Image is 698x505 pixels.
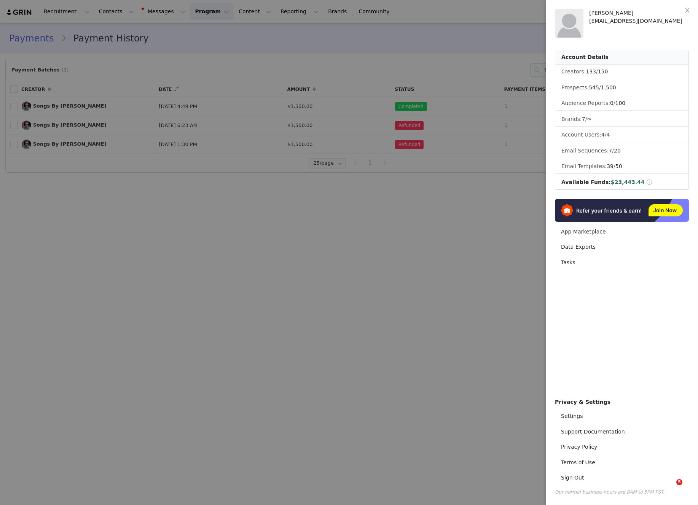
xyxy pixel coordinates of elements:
li: Prospects: [555,81,688,95]
span: 20 [614,148,621,154]
div: [EMAIL_ADDRESS][DOMAIN_NAME] [589,17,689,25]
a: Settings [555,409,689,423]
span: / [589,84,616,91]
a: Support Documentation [555,425,689,439]
span: 100 [615,100,626,106]
span: 545 [589,84,599,91]
div: Account Details [555,50,688,65]
a: Privacy Policy [555,440,689,454]
span: $23,443.44 [611,179,645,185]
a: Terms of Use [555,456,689,470]
span: 1,500 [601,84,616,91]
img: Refer & Earn [555,199,689,222]
span: 4 [607,132,610,138]
span: / [601,132,610,138]
span: Our normal business hours are 8AM to 5PM PST. [555,489,665,495]
span: / [582,116,591,122]
li: Creators: [555,65,688,79]
span: / [607,163,622,169]
span: 7 [582,116,585,122]
li: Account Users: [555,128,688,142]
span: Available Funds: [561,179,611,185]
span: ∞ [587,116,591,122]
span: / [586,68,608,75]
div: [PERSON_NAME] [589,9,689,17]
a: Data Exports [555,240,689,254]
li: Audience Reports: / [555,96,688,111]
i: icon: close [684,7,690,13]
a: Sign Out [555,471,689,485]
span: 0 [610,100,614,106]
li: Email Sequences: [555,144,688,158]
span: 50 [615,163,622,169]
iframe: Intercom live chat [661,479,679,497]
li: Brands: [555,112,688,127]
span: 7 [609,148,612,154]
span: 39 [607,163,614,169]
span: 133 [586,68,596,75]
span: 4 [601,132,605,138]
a: Tasks [555,256,689,270]
span: Privacy & Settings [555,399,610,405]
span: / [609,148,620,154]
span: 5 [676,479,682,485]
span: 150 [598,68,608,75]
li: Email Templates: [555,159,688,174]
img: placeholder-profile.jpg [555,9,583,38]
a: App Marketplace [555,225,689,239]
